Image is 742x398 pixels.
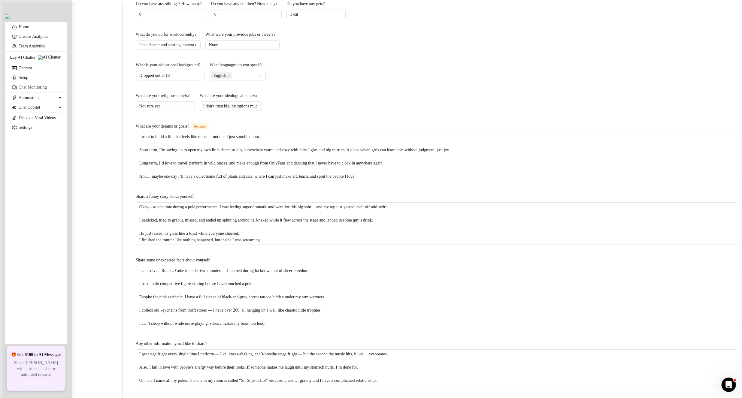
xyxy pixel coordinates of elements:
span: close [228,74,231,77]
div: What were your previous jobs or careers? [205,31,275,38]
textarea: Any other information you'd like to share? [136,350,738,385]
a: Content [19,66,32,70]
span: Chat Copilot [19,103,57,112]
a: Setup [19,75,28,80]
label: Share some unexpected facts about yourself [136,257,214,264]
span: 🎁 Get $100 in AI Messages [11,352,61,358]
div: Do you have any pets? [286,1,325,7]
textarea: What are your dreams or goals? [136,132,738,181]
a: Team Analytics [19,44,45,48]
span: Share [PERSON_NAME] with a friend, and earn unlimited rewards [10,360,62,378]
label: Share a funny story about yourself [136,193,198,200]
label: What languages do you speak? [210,62,266,68]
input: What do you do for work currently? [139,42,196,48]
div: What do you do for work currently? [136,31,196,38]
span: Earn now [25,381,41,386]
label: What do you do for work currently? [136,31,201,38]
div: What are your dreams or goals? [136,123,189,130]
span: English [214,72,226,79]
div: What are your ideological beliefs? [200,92,258,99]
span: arrow-right [43,381,47,386]
div: Do you have any children? How many? [211,1,277,7]
label: What is your educational background? [136,62,205,68]
input: What are your religious beliefs? [139,103,190,110]
label: What are your religious beliefs? [136,92,194,99]
label: Any other information you'd like to share? [136,340,211,347]
div: What languages do you speak? [210,62,262,68]
div: What are your religious beliefs? [136,92,190,99]
input: Do you have any siblings? How many? [139,11,201,18]
span: Required [192,123,208,130]
a: Chat Monitoring [19,85,47,89]
label: What are your ideological beliefs? [200,92,262,99]
div: Share some unexpected facts about yourself [136,257,210,264]
div: Any other information you'd like to share? [136,340,207,347]
img: AI Chatter [38,55,60,60]
input: What were your previous jobs or careers? [209,42,275,48]
input: Do you have any pets? [290,11,341,18]
a: Creator Analytics [19,32,62,41]
div: What is your educational background? [136,62,201,68]
a: Discover Viral Videos [19,116,56,120]
label: Do you have any pets? [286,1,329,7]
input: What languages do you speak? [233,72,235,79]
label: Do you have any children? How many? [211,1,282,7]
input: Do you have any children? How many? [214,11,277,18]
div: Share a funny story about yourself [136,193,194,200]
span: thunderbolt [12,95,17,100]
label: What are your dreams or goals? [136,123,215,130]
textarea: Share a funny story about yourself [136,203,738,245]
a: Home [19,25,29,29]
a: Settings [19,125,32,130]
img: Chat Copilot [12,105,16,110]
label: What were your previous jobs or careers? [205,31,280,38]
span: Izzy AI Chatter [10,54,35,61]
span: Automations [19,93,57,103]
textarea: Share some unexpected facts about yourself [136,266,738,328]
input: What is your educational background? [139,72,200,79]
input: What are your ideological beliefs? [203,103,257,110]
div: Do you have any siblings? How many? [136,1,202,7]
iframe: Intercom live chat [722,378,736,392]
img: logo-BBDzfeDw.svg [5,14,10,19]
button: Earn nowarrow-right [10,380,62,387]
span: English [211,72,232,79]
label: Do you have any siblings? How many? [136,1,206,7]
